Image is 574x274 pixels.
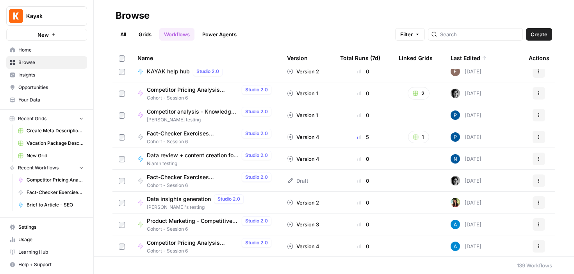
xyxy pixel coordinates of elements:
span: Studio 2.0 [196,68,219,75]
span: New [37,31,49,39]
div: [DATE] [451,176,481,185]
a: Power Agents [198,28,241,41]
span: Vacation Package Description Generator (Oliana) Grid (1) [27,140,84,147]
img: n7pe0zs00y391qjouxmgrq5783et [451,154,460,164]
span: Usage [18,236,84,243]
span: Cohort - Session 6 [147,182,275,189]
span: Cohort - Session 6 [147,138,275,145]
div: Last Edited [451,47,487,69]
div: Version 3 [287,221,319,228]
img: pl7e58t6qlk7gfgh2zr3oyga3gis [451,132,460,142]
a: Competitor Pricing Analysis ([PERSON_NAME])Studio 2.0Cohort - Session 6 [137,85,275,101]
button: Recent Grids [6,113,87,125]
a: KAYAK help hubStudio 2.0 [137,67,275,76]
a: Competitor analysis - Knowledge HubStudio 2.0[PERSON_NAME] testing [137,107,275,123]
span: Studio 2.0 [217,196,240,203]
div: [DATE] [451,154,481,164]
button: Recent Workflows [6,162,87,174]
div: 0 [340,89,386,97]
img: tctyxljblf40chzqxflm8vgl4vpd [451,67,460,76]
a: Browse [6,56,87,69]
a: All [116,28,131,41]
a: Competitor Pricing Analysis ([PERSON_NAME])Studio 2.0Cohort - Session 6 [137,238,275,254]
span: Learning Hub [18,249,84,256]
button: New [6,29,87,41]
div: 0 [340,177,386,185]
button: Workspace: Kayak [6,6,87,26]
span: Create Meta Description ([PERSON_NAME]) Grid [27,127,84,134]
div: Browse [116,9,150,22]
span: Studio 2.0 [245,130,268,137]
div: Total Runs (7d) [340,47,380,69]
div: 0 [340,242,386,250]
button: Filter [395,28,425,41]
div: 5 [340,133,386,141]
span: Competitor Pricing Analysis ([PERSON_NAME]) [27,176,84,183]
img: jj2bur5b5vwzn5rpv3p6c9x605zy [451,176,460,185]
a: Product Marketing - Competitive Intelligence Automation ([PERSON_NAME])Studio 2.0Cohort - Session 6 [137,216,275,233]
a: Data insights generationStudio 2.0[PERSON_NAME]'s testing [137,194,275,211]
a: Usage [6,233,87,246]
div: [DATE] [451,132,481,142]
span: Settings [18,224,84,231]
div: [DATE] [451,89,481,98]
span: Fact-Checker Exercises ([PERSON_NAME]) [27,189,84,196]
div: Version 2 [287,199,319,206]
div: [DATE] [451,242,481,251]
button: Help + Support [6,258,87,271]
a: Vacation Package Description Generator (Oliana) Grid (1) [14,137,87,149]
div: 0 [340,155,386,163]
a: Settings [6,221,87,233]
img: Kayak Logo [9,9,23,23]
div: Version 2 [287,68,319,75]
div: Version 4 [287,155,319,163]
span: Data insights generation [147,195,211,203]
div: Name [137,47,275,69]
span: Opportunities [18,84,84,91]
a: Home [6,44,87,56]
a: Fact-Checker Exercises ([PERSON_NAME]) [14,186,87,199]
div: 139 Workflows [517,262,552,269]
span: Competitor Pricing Analysis ([PERSON_NAME]) [147,86,239,94]
img: e4v89f89x2fg3vu1gtqy01mqi6az [451,198,460,207]
div: 0 [340,199,386,206]
span: Create [531,30,547,38]
img: o3cqybgnmipr355j8nz4zpq1mc6x [451,220,460,229]
div: Linked Grids [399,47,433,69]
span: Niamh testing [147,160,275,167]
span: Brief to Article - SEO [27,201,84,208]
span: Data review + content creation for Where is Hot [147,151,239,159]
button: 1 [408,131,429,143]
span: [PERSON_NAME] testing [147,116,275,123]
span: Your Data [18,96,84,103]
span: Studio 2.0 [245,86,268,93]
span: Help + Support [18,261,84,268]
div: Version [287,47,308,69]
button: Create [526,28,552,41]
span: Cohort - Session 6 [147,247,275,254]
span: Filter [400,30,413,38]
a: Opportunities [6,81,87,94]
a: Create Meta Description ([PERSON_NAME]) Grid [14,125,87,137]
span: Studio 2.0 [245,152,268,159]
a: Learning Hub [6,246,87,258]
span: Fact-Checker Exercises ([PERSON_NAME]) [147,130,239,137]
img: o3cqybgnmipr355j8nz4zpq1mc6x [451,242,460,251]
span: Recent Grids [18,115,46,122]
div: [DATE] [451,67,481,76]
span: Browse [18,59,84,66]
div: [DATE] [451,220,481,229]
div: Actions [529,47,549,69]
span: Cohort - Session 6 [147,226,275,233]
a: Fact-Checker Exercises ([PERSON_NAME])Studio 2.0Cohort - Session 6 [137,173,275,189]
span: Product Marketing - Competitive Intelligence Automation ([PERSON_NAME]) [147,217,239,225]
img: pl7e58t6qlk7gfgh2zr3oyga3gis [451,110,460,120]
a: Data review + content creation for Where is HotStudio 2.0Niamh testing [137,151,275,167]
div: 0 [340,68,386,75]
span: Competitor analysis - Knowledge Hub [147,108,239,116]
span: Kayak [26,12,73,20]
div: Version 1 [287,89,318,97]
a: Grids [134,28,156,41]
span: [PERSON_NAME]'s testing [147,204,247,211]
div: Draft [287,177,308,185]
